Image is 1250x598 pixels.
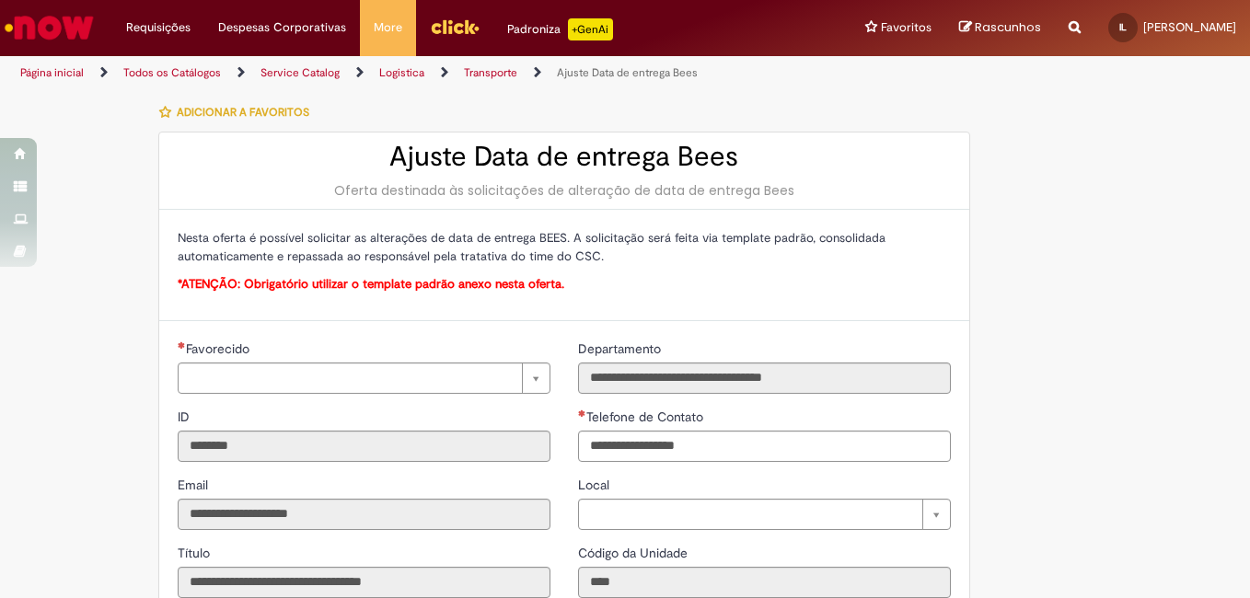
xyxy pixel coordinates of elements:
[374,18,402,37] span: More
[1143,19,1236,35] span: [PERSON_NAME]
[178,476,212,494] label: Somente leitura - Email
[578,477,613,493] span: Local
[578,431,951,462] input: Telefone de Contato
[557,65,698,80] a: Ajuste Data de entrega Bees
[158,93,319,132] button: Adicionar a Favoritos
[178,408,193,426] label: Somente leitura - ID
[464,65,517,80] a: Transporte
[379,65,424,80] a: Logistica
[123,65,221,80] a: Todos os Catálogos
[178,276,564,292] span: *ATENÇÃO: Obrigatório utilizar o template padrão anexo nesta oferta.
[178,142,951,172] h2: Ajuste Data de entrega Bees
[178,431,550,462] input: ID
[507,18,613,40] div: Padroniza
[178,545,214,561] span: Somente leitura - Título
[178,477,212,493] span: Somente leitura - Email
[178,499,550,530] input: Email
[178,181,951,200] div: Oferta destinada às solicitações de alteração de data de entrega Bees
[186,340,253,357] span: Necessários - Favorecido
[178,362,550,394] a: Limpar campo Favorecido
[2,9,97,46] img: ServiceNow
[578,339,665,358] label: Somente leitura - Departamento
[578,567,951,598] input: Código da Unidade
[578,340,665,357] span: Somente leitura - Departamento
[959,19,1041,37] a: Rascunhos
[20,65,84,80] a: Página inicial
[578,499,951,530] a: Limpar campo Local
[975,18,1041,36] span: Rascunhos
[178,408,193,425] span: Somente leitura - ID
[881,18,932,37] span: Favoritos
[178,230,885,264] span: Nesta oferta é possível solicitar as alterações de data de entrega BEES. A solicitação será feita...
[178,544,214,562] label: Somente leitura - Título
[578,409,586,417] span: Obrigatório Preenchido
[218,18,346,37] span: Despesas Corporativas
[568,18,613,40] p: +GenAi
[430,13,480,40] img: click_logo_yellow_360x200.png
[578,544,691,562] label: Somente leitura - Código da Unidade
[578,545,691,561] span: Somente leitura - Código da Unidade
[14,56,819,90] ul: Trilhas de página
[177,105,309,120] span: Adicionar a Favoritos
[126,18,191,37] span: Requisições
[178,567,550,598] input: Título
[1119,21,1127,33] span: IL
[178,341,186,349] span: Necessários
[260,65,340,80] a: Service Catalog
[578,362,951,394] input: Departamento
[586,408,707,425] span: Telefone de Contato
